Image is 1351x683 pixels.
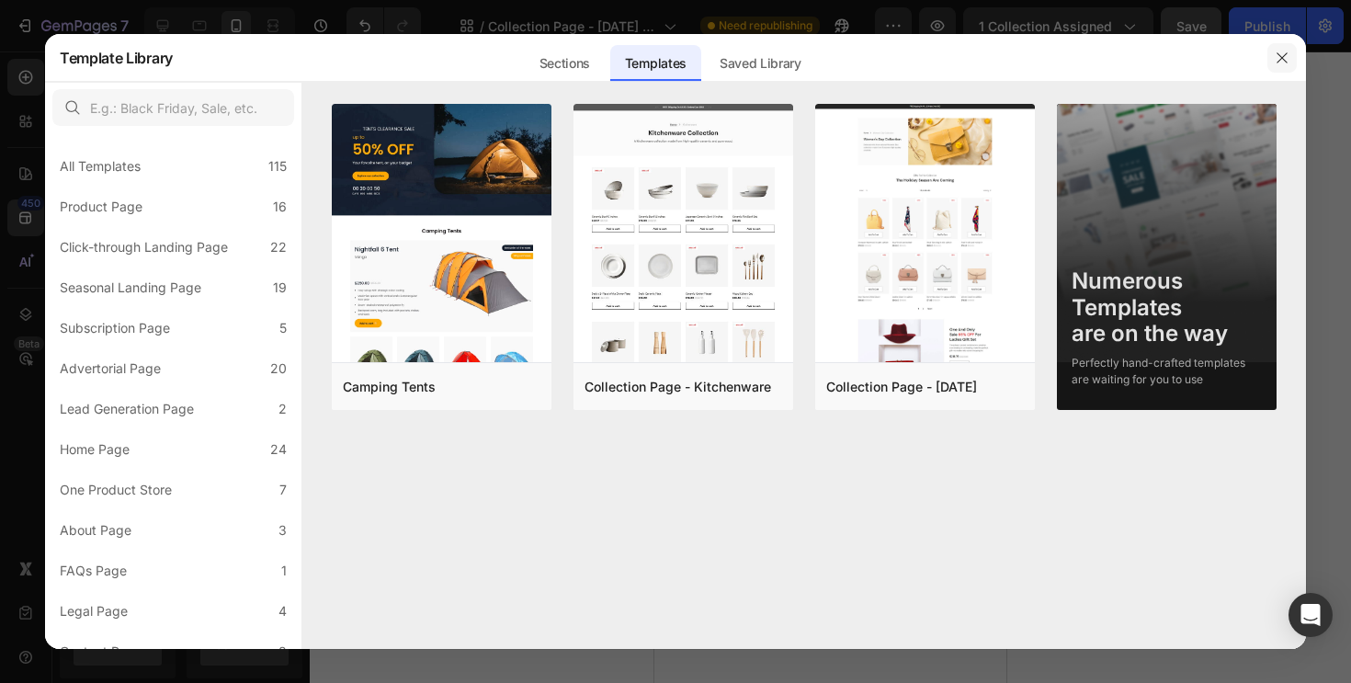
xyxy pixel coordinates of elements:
div: All Templates [60,155,141,177]
div: Camping Tents [343,376,436,398]
div: 5 [279,317,287,339]
span: Add section [16,340,103,359]
div: Open Intercom Messenger [1289,593,1333,637]
div: Saved Library [705,45,816,82]
div: Legal Page [60,600,128,622]
div: 115 [268,155,287,177]
div: 1 [281,560,287,582]
div: 3 [278,519,287,541]
div: Templates [610,45,701,82]
div: Home Page [60,438,130,461]
div: Collection Page - [DATE] [826,376,977,398]
div: 4 [278,600,287,622]
div: Sections [525,45,605,82]
div: Subscription Page [60,317,170,339]
div: 16 [273,196,287,218]
div: 24 [270,438,287,461]
div: 2 [278,398,287,420]
div: Contact Page [60,641,142,663]
div: Generate layout [128,443,224,462]
div: Lead Generation Page [60,398,194,420]
div: One Product Store [60,479,172,501]
div: €34,99 [236,163,289,186]
span: then drag & drop elements [107,529,244,545]
div: FAQs Page [60,560,127,582]
div: €34,99 [63,163,116,186]
div: Collection Page - Kitchenware [585,376,771,398]
span: from URL or image [126,466,224,483]
div: 20 [270,358,287,380]
div: 22 [270,236,287,258]
div: Perfectly hand-crafted templates are waiting for you to use [1072,355,1262,388]
div: 19 [273,277,287,299]
button: Add to cart [14,200,165,242]
img: Collection%20Page%20-%20Women_s%20Day.png [815,104,1035,616]
div: Advertorial Page [60,358,161,380]
div: Seasonal Landing Page [60,277,201,299]
button: SOLD OUT [187,200,339,242]
div: 2 [278,641,287,663]
div: SOLD OUT [239,211,307,231]
div: Add to cart [60,211,139,231]
a: Kissy Buddy [187,136,339,159]
div: Numerous Templates are on the way [1072,268,1262,347]
img: tent.png [332,104,551,585]
h2: Template Library [60,34,173,82]
a: Piggy Buddy [14,136,165,159]
p: More Buddies coming soon... [2,271,350,291]
div: Choose templates [120,381,232,400]
span: inspired by CRO experts [112,404,238,420]
div: Click-through Landing Page [60,236,228,258]
input: E.g.: Black Friday, Sale, etc. [52,89,294,126]
div: Product Page [60,196,142,218]
div: About Page [60,519,131,541]
div: Add blank section [120,506,233,525]
div: 7 [279,479,287,501]
img: kitchen1.png [573,104,793,512]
